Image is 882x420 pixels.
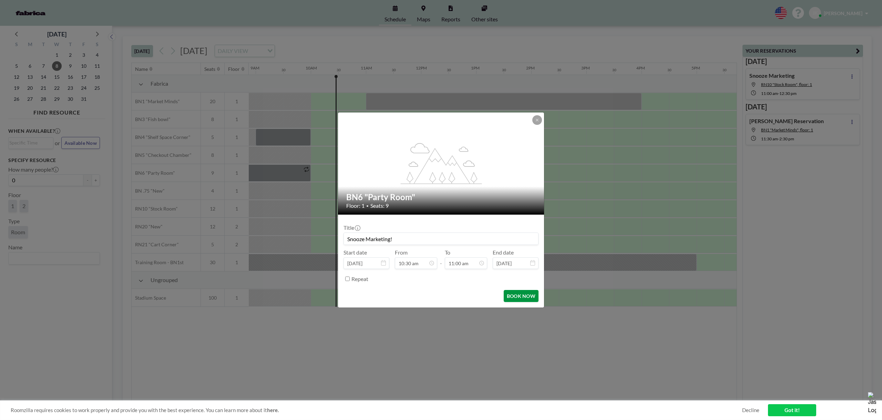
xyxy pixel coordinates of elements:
label: Start date [343,249,367,256]
span: Seats: 9 [370,202,389,209]
a: Decline [742,407,759,413]
span: Floor: 1 [346,202,365,209]
label: End date [493,249,514,256]
g: flex-grow: 1.2; [401,142,482,184]
label: From [395,249,408,256]
label: Title [343,224,360,231]
button: BOOK NOW [504,290,539,302]
span: • [366,203,369,208]
a: Got it! [768,404,816,416]
a: here. [267,407,279,413]
h2: BN6 "Party Room" [346,192,536,202]
label: To [445,249,450,256]
span: Roomzilla requires cookies to work properly and provide you with the best experience. You can lea... [11,407,742,413]
input: Jessie's reservation [344,233,538,245]
label: Repeat [351,276,368,282]
span: - [440,251,442,267]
